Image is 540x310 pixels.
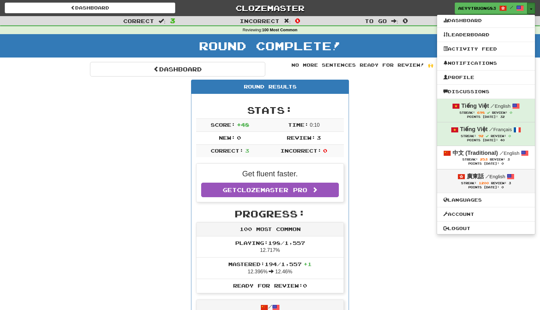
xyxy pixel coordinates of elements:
a: 廣東話 /English Streak: 1200 Review: 3 Points [DATE]: 0 [437,169,535,192]
span: Streak includes today. [486,135,489,137]
li: 12.396% 12.46% [196,257,344,279]
div: 100 Most Common [196,222,344,236]
h1: Round Complete! [2,40,538,52]
span: / [500,150,504,156]
span: 3 [509,181,511,185]
a: Leaderboard [437,31,535,39]
a: Profile [437,73,535,82]
span: / [510,5,513,9]
a: AEYYTRUONG83 / [455,3,527,14]
span: Review: [492,111,507,114]
strong: 100 Most Common [262,28,297,32]
span: 3 [170,17,175,24]
a: Tiếng Việt /English Streak: 698 Review: 0 Points [DATE]: 32 [437,99,535,122]
a: GetClozemaster Pro [201,183,339,197]
span: Streak: [461,134,476,138]
span: Review: [491,134,506,138]
span: AEYYTRUONG83 [458,5,496,11]
span: Playing: 198 / 1,557 [235,240,305,246]
small: Français [489,127,512,132]
span: Score: [211,122,235,128]
a: Dashboard [437,16,535,25]
span: Clozemaster Pro [237,186,307,193]
div: Points [DATE]: 32 [443,115,529,119]
span: Incorrect [240,18,279,24]
span: 0 [403,17,408,24]
a: Logout [437,224,535,233]
div: Points [DATE]: 40 [443,138,529,143]
div: Round Results [191,80,349,94]
a: Account [437,210,535,218]
span: Streak: [461,181,477,185]
span: 3 [507,158,510,161]
strong: 中文 (Traditional) [453,150,498,156]
p: Get fluent faster. [201,168,339,179]
a: Activity Feed [437,45,535,53]
h2: Stats: [196,105,344,115]
span: 92 [478,134,483,138]
span: 0 [323,148,327,154]
span: 3 [245,148,249,154]
small: English [490,103,510,109]
span: / [485,173,489,179]
span: To go [365,18,387,24]
span: New: [219,135,235,141]
span: + 48 [237,122,249,128]
span: + 1 [303,261,312,267]
span: 1200 [479,181,489,185]
a: Dashboard [90,62,265,76]
div: Points [DATE]: 0 [443,185,529,190]
small: English [500,150,519,156]
a: Notifications [437,59,535,67]
span: Time: [288,122,309,128]
span: 253 [480,157,488,161]
span: Review: [491,181,507,185]
span: Ready for Review: 0 [233,283,307,289]
span: / [490,103,495,109]
a: 中文 (Traditional) /English Streak: 253 Review: 3 Points [DATE]: 0 [437,146,535,169]
span: 0 [237,135,241,141]
span: Review: [490,158,505,161]
span: Mastered: 194 / 1,557 [228,261,312,267]
span: 0 : 10 [310,122,320,128]
span: 0 [510,111,512,114]
a: Discussions [437,88,535,96]
span: : [391,18,398,24]
span: Streak includes today. [487,111,490,114]
a: Dashboard [5,3,175,13]
strong: Tiếng Việt [461,103,489,109]
a: Languages [437,196,535,204]
a: Clozemaster [185,3,355,14]
h2: Progress: [196,209,344,219]
a: Tiếng Việt /Français Streak: 92 Review: 0 Points [DATE]: 40 [437,122,535,145]
strong: Tiếng Việt [460,126,488,132]
div: No more sentences ready for review! 🙌 [275,62,450,68]
span: / [489,126,493,132]
span: 698 [477,111,485,114]
li: 12.717% [196,236,344,258]
span: : [284,18,291,24]
span: 0 [508,134,511,138]
span: 0 [295,17,300,24]
span: Correct [123,18,154,24]
strong: 廣東話 [467,173,484,179]
span: Review: [287,135,315,141]
span: Streak: [459,111,475,114]
span: 3 [317,135,321,141]
small: English [485,174,505,179]
span: : [159,18,165,24]
span: Streak: [462,158,478,161]
div: Points [DATE]: 0 [443,162,529,166]
span: Correct: [211,148,243,154]
span: Incorrect: [280,148,321,154]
